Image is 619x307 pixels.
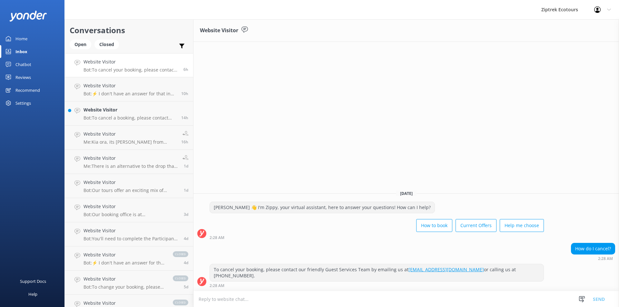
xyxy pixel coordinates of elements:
a: Website VisitorBot:Our booking office is at [STREET_ADDRESS]. To reach the tour departure point a... [65,198,193,222]
span: 10:14pm 10-Aug-2025 (UTC +12:00) Pacific/Auckland [184,236,188,241]
h4: Website Visitor [84,58,179,65]
div: Support Docs [20,275,46,288]
div: Closed [94,40,119,49]
span: 11:12am 13-Aug-2025 (UTC +12:00) Pacific/Auckland [184,163,188,169]
div: Help [28,288,37,301]
div: Home [15,32,27,45]
button: How to book [416,219,452,232]
span: [DATE] [396,191,417,196]
span: closed [173,275,188,281]
p: Bot: To cancel your booking, please contact our friendly Guest Services Team by emailing us at [E... [84,67,179,73]
p: Me: There is an alternative to the drop that we can an Exit line that he can take, [84,163,178,169]
a: Website VisitorBot:⚡ I don't have an answer for that in my knowledge base. Please try and rephras... [65,77,193,101]
span: 12:48pm 10-Aug-2025 (UTC +12:00) Pacific/Auckland [184,260,188,265]
span: closed [173,251,188,257]
span: 10:23am 13-Aug-2025 (UTC +12:00) Pacific/Auckland [184,187,188,193]
h4: Website Visitor [84,275,166,283]
p: Bot: ⚡ I don't have an answer for that in my knowledge base. Please try and rephrase your questio... [84,260,166,266]
p: Bot: To cancel a booking, please contact our friendly Guest Services Team by emailing us at [EMAI... [84,115,176,121]
h4: Website Visitor [84,82,176,89]
p: Bot: You'll need to complete the Participant Consent Form for our zipline tours. You can find it ... [84,236,179,242]
img: yonder-white-logo.png [10,11,47,21]
strong: 2:28 AM [598,257,613,261]
span: 07:02pm 09-Aug-2025 (UTC +12:00) Pacific/Auckland [184,284,188,290]
span: 04:23pm 14-Aug-2025 (UTC +12:00) Pacific/Auckland [181,139,188,145]
span: 02:28am 15-Aug-2025 (UTC +12:00) Pacific/Auckland [183,67,188,72]
div: Settings [15,97,31,110]
h4: Website Visitor [84,300,166,307]
div: 02:28am 15-Aug-2025 (UTC +12:00) Pacific/Auckland [210,283,544,288]
a: Website VisitorBot:To cancel a booking, please contact our friendly Guest Services Team by emaili... [65,101,193,126]
a: Website VisitorBot:To cancel your booking, please contact our friendly Guest Services Team by ema... [65,53,193,77]
p: Bot: To change your booking, please contact our friendly Guest Services Team by emailing [EMAIL_A... [84,284,166,290]
h4: Website Visitor [84,227,179,234]
a: Website VisitorBot:⚡ I don't have an answer for that in my knowledge base. Please try and rephras... [65,246,193,271]
div: Recommend [15,84,40,97]
h4: Website Visitor [84,179,179,186]
span: 10:08pm 14-Aug-2025 (UTC +12:00) Pacific/Auckland [181,91,188,96]
button: Help me choose [500,219,544,232]
span: 09:36pm 11-Aug-2025 (UTC +12:00) Pacific/Auckland [184,212,188,217]
a: [EMAIL_ADDRESS][DOMAIN_NAME] [408,266,484,273]
a: Website VisitorMe:There is an alternative to the drop that we can an Exit line that he can take,1d [65,150,193,174]
h4: Website Visitor [84,155,178,162]
p: Me: Kia ora, its [PERSON_NAME] from guest services. How can I help you [DATE]? [84,139,176,145]
div: 02:28am 15-Aug-2025 (UTC +12:00) Pacific/Auckland [571,256,615,261]
h2: Conversations [70,24,188,36]
div: Open [70,40,91,49]
p: Bot: Our booking office is at [STREET_ADDRESS]. To reach the tour departure point at our Treehous... [84,212,179,217]
div: To cancel your booking, please contact our friendly Guest Services Team by emailing us at or call... [210,264,544,281]
a: Website VisitorBot:To change your booking, please contact our friendly Guest Services Team by ema... [65,271,193,295]
div: [PERSON_NAME] 👋 I'm Zippy, your virtual assistant, here to answer your questions! How can I help? [210,202,435,213]
h4: Website Visitor [84,130,176,138]
a: Open [70,41,94,48]
p: Bot: ⚡ I don't have an answer for that in my knowledge base. Please try and rephrase your questio... [84,91,176,97]
p: Bot: Our tours offer an exciting mix of adventure and eco-education in a stunning natural setting... [84,187,179,193]
a: Closed [94,41,122,48]
span: 05:54pm 14-Aug-2025 (UTC +12:00) Pacific/Auckland [181,115,188,120]
h3: Website Visitor [200,26,238,35]
h4: Website Visitor [84,106,176,113]
a: Website VisitorBot:You'll need to complete the Participant Consent Form for our zipline tours. Yo... [65,222,193,246]
span: closed [173,300,188,305]
strong: 2:28 AM [210,236,224,240]
a: Website VisitorBot:Our tours offer an exciting mix of adventure and eco-education in a stunning n... [65,174,193,198]
div: Chatbot [15,58,31,71]
a: Website VisitorMe:Kia ora, its [PERSON_NAME] from guest services. How can I help you [DATE]?16h [65,126,193,150]
button: Current Offers [456,219,496,232]
h4: Website Visitor [84,203,179,210]
div: 02:28am 15-Aug-2025 (UTC +12:00) Pacific/Auckland [210,235,544,240]
div: Reviews [15,71,31,84]
strong: 2:28 AM [210,284,224,288]
div: Inbox [15,45,27,58]
div: How do I cancel? [571,243,615,254]
h4: Website Visitor [84,251,166,258]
